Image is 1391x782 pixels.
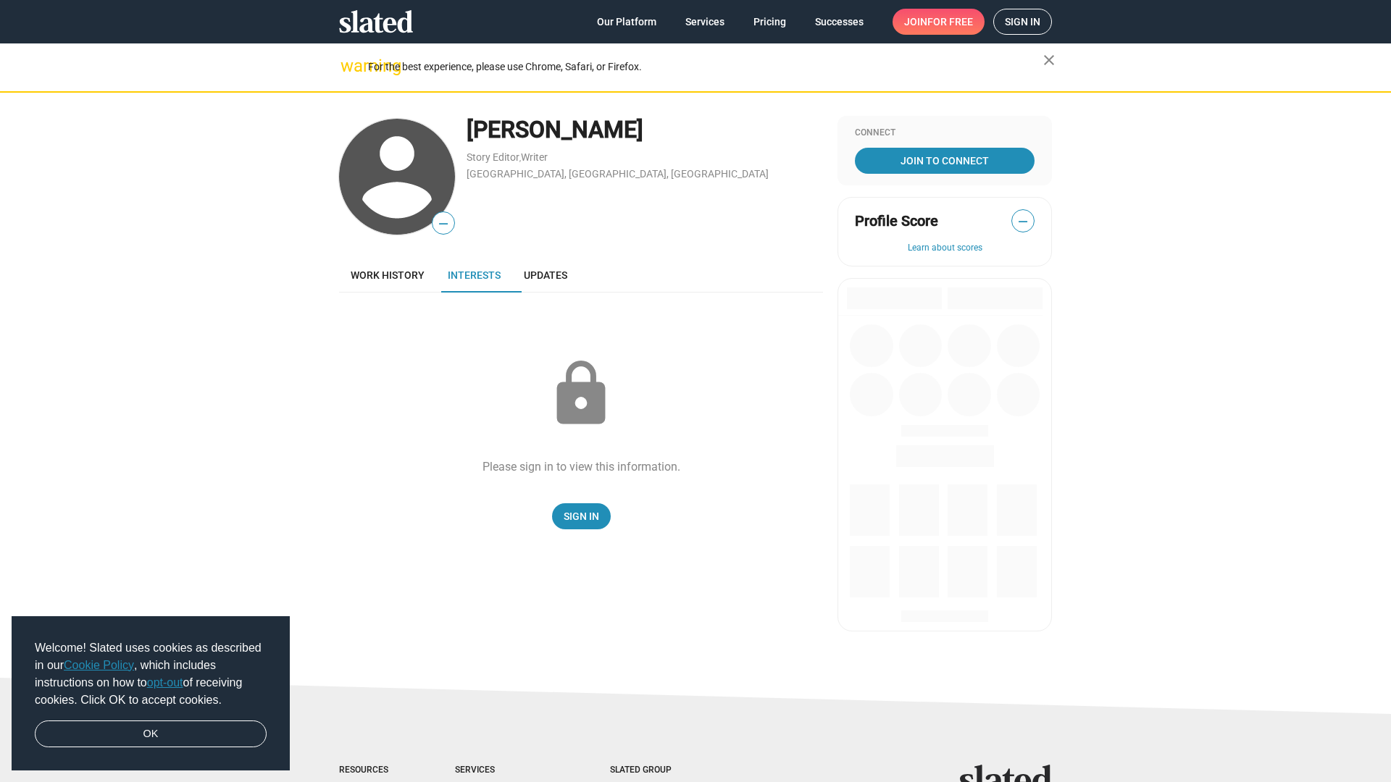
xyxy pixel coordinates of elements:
span: Interests [448,269,501,281]
div: [PERSON_NAME] [467,114,823,146]
span: Join To Connect [858,148,1032,174]
div: Slated Group [610,765,709,776]
span: Successes [815,9,864,35]
span: Work history [351,269,425,281]
a: Sign In [552,503,611,529]
span: Our Platform [597,9,656,35]
a: Writer [521,151,548,163]
a: Join To Connect [855,148,1035,174]
span: Services [685,9,724,35]
a: Services [674,9,736,35]
span: — [1012,212,1034,231]
div: cookieconsent [12,616,290,771]
div: Please sign in to view this information. [483,459,680,474]
span: Updates [524,269,567,281]
a: dismiss cookie message [35,720,267,748]
a: Interests [436,258,512,293]
span: Join [904,9,973,35]
a: Updates [512,258,579,293]
span: , [519,154,521,162]
span: Pricing [753,9,786,35]
a: Pricing [742,9,798,35]
span: Sign in [1005,9,1040,34]
a: Story Editor [467,151,519,163]
span: Sign In [564,503,599,529]
div: For the best experience, please use Chrome, Safari, or Firefox. [368,57,1043,77]
span: Profile Score [855,211,938,231]
button: Learn about scores [855,243,1035,254]
a: Successes [803,9,875,35]
a: Our Platform [585,9,668,35]
span: for free [927,9,973,35]
a: Cookie Policy [64,659,134,671]
div: Services [455,765,552,776]
div: Resources [339,765,397,776]
div: Connect [855,127,1035,139]
a: opt-out [147,676,183,689]
mat-icon: warning [341,57,358,75]
a: [GEOGRAPHIC_DATA], [GEOGRAPHIC_DATA], [GEOGRAPHIC_DATA] [467,168,769,180]
mat-icon: close [1040,51,1058,69]
span: Welcome! Slated uses cookies as described in our , which includes instructions on how to of recei... [35,639,267,709]
mat-icon: lock [545,358,617,430]
a: Joinfor free [893,9,985,35]
span: — [433,214,454,233]
a: Work history [339,258,436,293]
a: Sign in [993,9,1052,35]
